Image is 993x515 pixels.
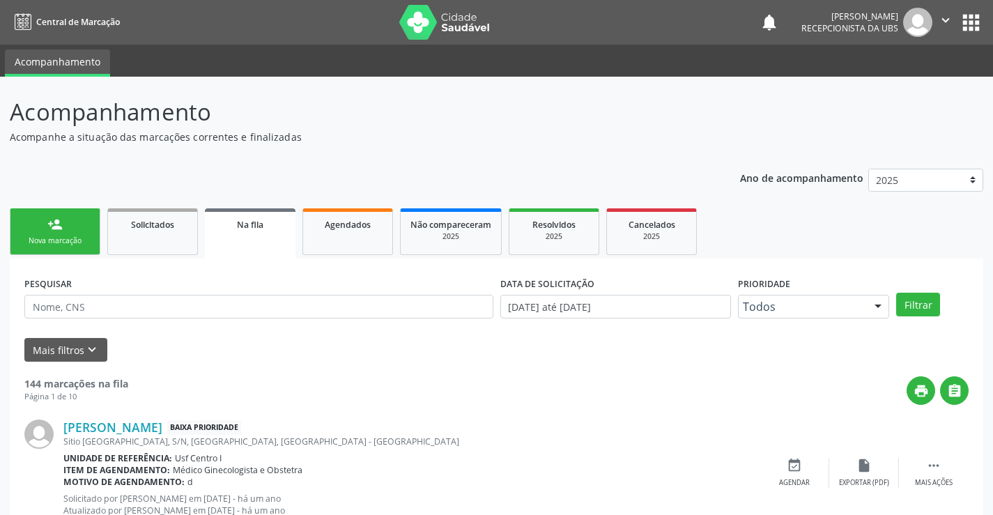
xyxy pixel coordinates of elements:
[47,217,63,232] div: person_add
[787,458,802,473] i: event_available
[839,478,889,488] div: Exportar (PDF)
[740,169,863,186] p: Ano de acompanhamento
[743,300,861,314] span: Todos
[36,16,120,28] span: Central de Marcação
[500,273,594,295] label: DATA DE SOLICITAÇÃO
[24,391,128,403] div: Página 1 de 10
[24,420,54,449] img: img
[325,219,371,231] span: Agendados
[5,49,110,77] a: Acompanhamento
[947,383,962,399] i: 
[532,219,576,231] span: Resolvidos
[175,452,222,464] span: Usf Centro I
[84,342,100,358] i: keyboard_arrow_down
[24,273,72,295] label: PESQUISAR
[410,219,491,231] span: Não compareceram
[938,13,953,28] i: 
[914,383,929,399] i: print
[63,452,172,464] b: Unidade de referência:
[519,231,589,242] div: 2025
[10,95,691,130] p: Acompanhamento
[915,478,953,488] div: Mais ações
[959,10,983,35] button: apps
[801,10,898,22] div: [PERSON_NAME]
[131,219,174,231] span: Solicitados
[10,10,120,33] a: Central de Marcação
[20,236,90,246] div: Nova marcação
[24,338,107,362] button: Mais filtroskeyboard_arrow_down
[63,476,185,488] b: Motivo de agendamento:
[237,219,263,231] span: Na fila
[410,231,491,242] div: 2025
[779,478,810,488] div: Agendar
[940,376,969,405] button: 
[24,295,493,318] input: Nome, CNS
[173,464,302,476] span: Médico Ginecologista e Obstetra
[10,130,691,144] p: Acompanhe a situação das marcações correntes e finalizadas
[932,8,959,37] button: 
[500,295,731,318] input: Selecione um intervalo
[896,293,940,316] button: Filtrar
[926,458,941,473] i: 
[167,420,241,435] span: Baixa Prioridade
[63,436,760,447] div: Sitio [GEOGRAPHIC_DATA], S/N, [GEOGRAPHIC_DATA], [GEOGRAPHIC_DATA] - [GEOGRAPHIC_DATA]
[629,219,675,231] span: Cancelados
[907,376,935,405] button: print
[63,420,162,435] a: [PERSON_NAME]
[187,476,193,488] span: d
[801,22,898,34] span: Recepcionista da UBS
[63,464,170,476] b: Item de agendamento:
[738,273,790,295] label: Prioridade
[760,13,779,32] button: notifications
[856,458,872,473] i: insert_drive_file
[617,231,686,242] div: 2025
[903,8,932,37] img: img
[24,377,128,390] strong: 144 marcações na fila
